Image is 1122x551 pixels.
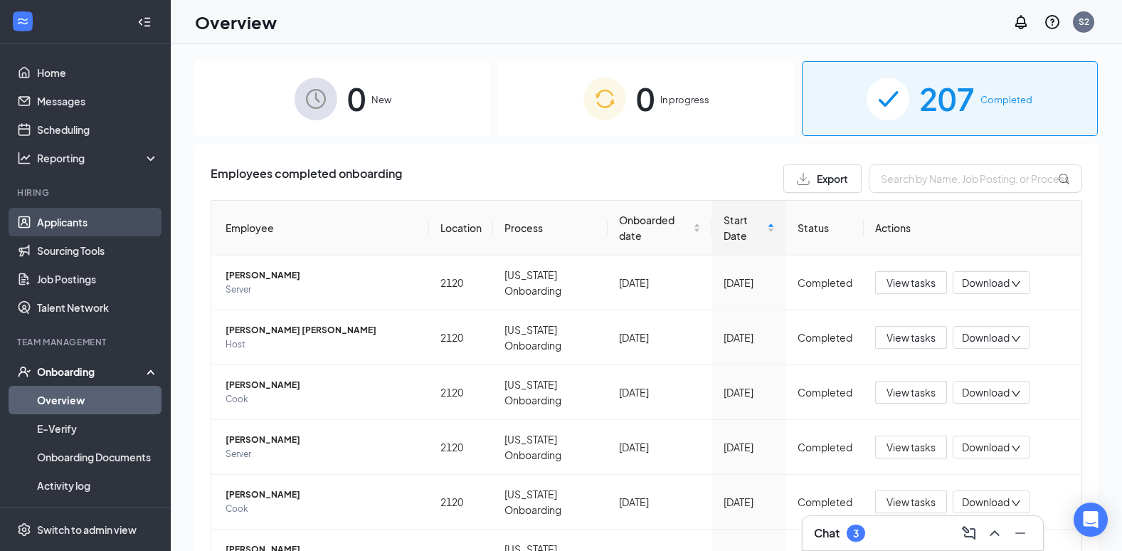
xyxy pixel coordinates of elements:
svg: ChevronUp [986,525,1003,542]
svg: WorkstreamLogo [16,14,30,28]
th: Status [786,201,864,256]
td: [US_STATE] Onboarding [493,310,608,365]
td: [US_STATE] Onboarding [493,420,608,475]
span: 0 [636,74,655,123]
input: Search by Name, Job Posting, or Process [869,164,1082,193]
button: ChevronUp [983,522,1006,545]
button: View tasks [875,436,947,458]
span: Server [226,447,418,461]
div: [DATE] [724,330,775,345]
div: [DATE] [619,384,701,400]
span: Cook [226,502,418,516]
span: Download [962,440,1010,455]
span: Completed [980,93,1032,107]
td: 2120 [429,310,493,365]
h3: Chat [814,525,840,541]
button: View tasks [875,271,947,294]
span: View tasks [887,439,936,455]
div: 3 [853,528,859,540]
span: down [1011,389,1021,399]
span: down [1011,279,1021,289]
div: Completed [798,384,852,400]
button: View tasks [875,381,947,404]
span: Download [962,275,1010,290]
a: Home [37,58,159,87]
button: ComposeMessage [958,522,980,545]
svg: Notifications [1012,14,1030,31]
span: Download [962,330,1010,345]
span: down [1011,444,1021,453]
h1: Overview [195,10,277,34]
div: Completed [798,275,852,290]
div: Onboarding [37,364,147,379]
svg: Collapse [137,15,152,29]
th: Onboarded date [608,201,712,256]
span: View tasks [887,330,936,345]
td: [US_STATE] Onboarding [493,365,608,420]
span: Cook [226,392,418,406]
div: [DATE] [724,275,775,290]
td: [US_STATE] Onboarding [493,475,608,530]
a: Overview [37,386,159,414]
span: View tasks [887,384,936,400]
span: New [371,93,391,107]
span: [PERSON_NAME] [226,268,418,283]
span: View tasks [887,494,936,510]
span: [PERSON_NAME] [226,378,418,392]
button: View tasks [875,326,947,349]
div: [DATE] [619,494,701,510]
div: [DATE] [619,275,701,290]
div: Completed [798,494,852,510]
span: Download [962,385,1010,400]
div: Completed [798,330,852,345]
div: Team Management [17,336,156,348]
span: [PERSON_NAME] [PERSON_NAME] [226,323,418,337]
td: 2120 [429,475,493,530]
span: [PERSON_NAME] [226,433,418,447]
a: Job Postings [37,265,159,293]
a: Team [37,500,159,528]
button: Export [783,164,862,193]
a: Scheduling [37,115,159,144]
span: Start Date [724,212,764,243]
div: Completed [798,439,852,455]
div: [DATE] [724,439,775,455]
span: down [1011,334,1021,344]
svg: Settings [17,523,31,537]
svg: QuestionInfo [1044,14,1061,31]
svg: UserCheck [17,364,31,379]
div: Hiring [17,187,156,199]
a: Applicants [37,208,159,236]
span: In progress [660,93,709,107]
span: Employees completed onboarding [211,164,402,193]
span: Onboarded date [619,212,690,243]
a: Messages [37,87,159,115]
svg: Minimize [1012,525,1029,542]
span: Server [226,283,418,297]
button: View tasks [875,490,947,513]
span: 0 [347,74,366,123]
div: [DATE] [724,384,775,400]
div: Reporting [37,151,159,165]
div: Switch to admin view [37,523,137,537]
a: Activity log [37,471,159,500]
svg: Analysis [17,151,31,165]
svg: ComposeMessage [960,525,978,542]
a: Talent Network [37,293,159,322]
span: Host [226,337,418,352]
span: down [1011,498,1021,508]
span: [PERSON_NAME] [226,488,418,502]
div: Open Intercom Messenger [1074,503,1108,537]
div: [DATE] [619,330,701,345]
td: [US_STATE] Onboarding [493,256,608,310]
span: Download [962,495,1010,510]
a: E-Verify [37,414,159,443]
th: Location [429,201,493,256]
th: Employee [211,201,429,256]
a: Onboarding Documents [37,443,159,471]
div: S2 [1079,16,1089,28]
td: 2120 [429,256,493,310]
button: Minimize [1009,522,1032,545]
th: Process [493,201,608,256]
td: 2120 [429,365,493,420]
